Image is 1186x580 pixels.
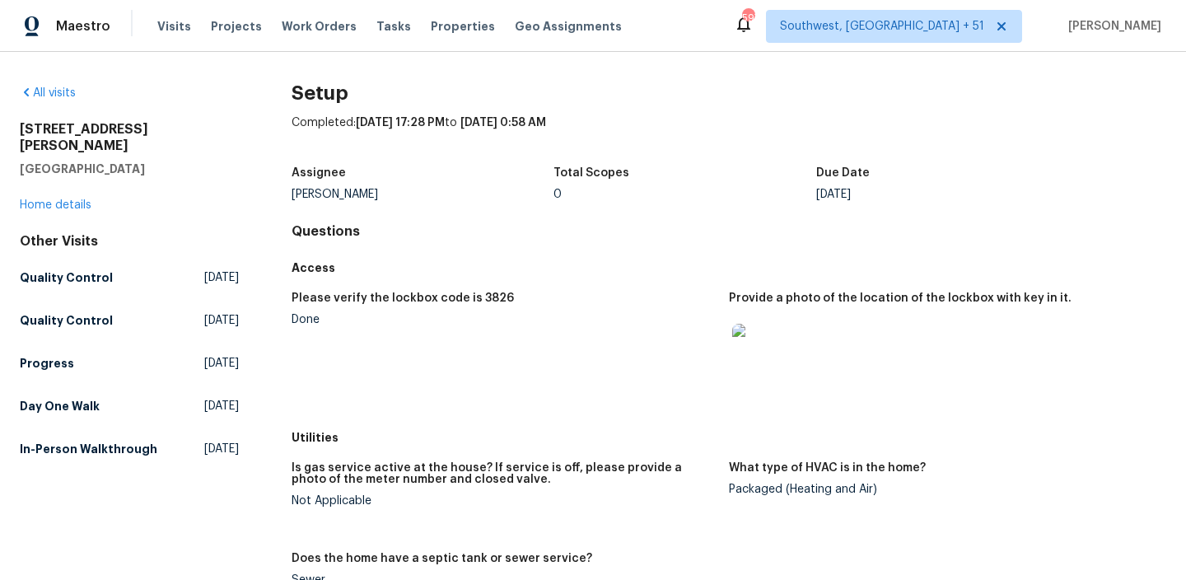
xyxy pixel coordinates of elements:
span: Visits [157,18,191,35]
a: Day One Walk[DATE] [20,391,239,421]
span: Projects [211,18,262,35]
h5: Quality Control [20,269,113,286]
h2: [STREET_ADDRESS][PERSON_NAME] [20,121,239,154]
a: Home details [20,199,91,211]
span: Geo Assignments [515,18,622,35]
div: 0 [553,189,816,200]
h5: Is gas service active at the house? If service is off, please provide a photo of the meter number... [292,462,716,485]
span: Tasks [376,21,411,32]
span: [DATE] [204,355,239,372]
span: Work Orders [282,18,357,35]
div: [DATE] [816,189,1079,200]
h4: Questions [292,223,1166,240]
h5: Quality Control [20,312,113,329]
span: Properties [431,18,495,35]
div: Done [292,314,716,325]
span: [PERSON_NAME] [1062,18,1161,35]
span: [DATE] [204,441,239,457]
span: [DATE] 17:28 PM [356,117,445,129]
h2: Setup [292,85,1166,101]
span: Southwest, [GEOGRAPHIC_DATA] + 51 [780,18,984,35]
h5: Please verify the lockbox code is 3826 [292,292,514,304]
a: Quality Control[DATE] [20,263,239,292]
a: Progress[DATE] [20,348,239,378]
span: [DATE] [204,398,239,414]
h5: Utilities [292,429,1166,446]
div: Completed: to [292,115,1166,157]
a: All visits [20,87,76,99]
div: [PERSON_NAME] [292,189,554,200]
h5: Does the home have a septic tank or sewer service? [292,553,592,564]
h5: [GEOGRAPHIC_DATA] [20,161,239,177]
h5: Total Scopes [553,167,629,179]
div: 597 [742,10,754,26]
a: In-Person Walkthrough[DATE] [20,434,239,464]
span: [DATE] 0:58 AM [460,117,546,129]
h5: What type of HVAC is in the home? [729,462,926,474]
h5: Provide a photo of the location of the lockbox with key in it. [729,292,1072,304]
div: Packaged (Heating and Air) [729,484,1153,495]
span: [DATE] [204,269,239,286]
h5: Assignee [292,167,346,179]
a: Quality Control[DATE] [20,306,239,335]
h5: Due Date [816,167,870,179]
span: Maestro [56,18,110,35]
h5: In-Person Walkthrough [20,441,157,457]
div: Other Visits [20,233,239,250]
span: [DATE] [204,312,239,329]
h5: Access [292,260,1166,276]
div: Not Applicable [292,495,716,507]
h5: Progress [20,355,74,372]
h5: Day One Walk [20,398,100,414]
